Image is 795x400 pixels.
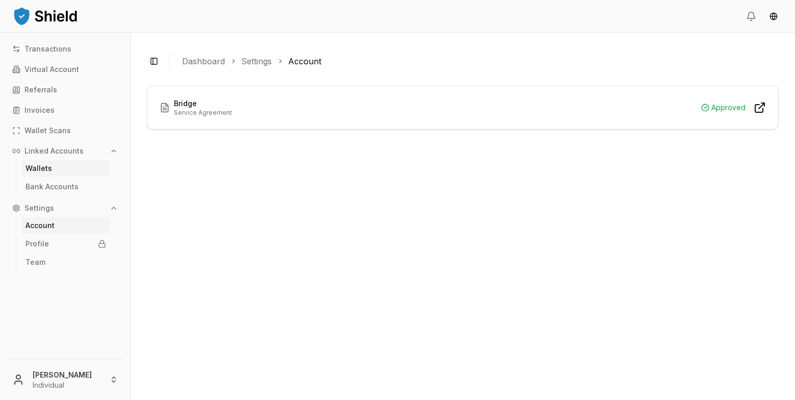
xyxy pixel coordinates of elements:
[21,217,110,234] a: Account
[4,363,126,396] button: [PERSON_NAME]Individual
[21,160,110,177] a: Wallets
[12,6,79,26] img: ShieldPay Logo
[25,222,55,229] p: Account
[8,61,122,78] a: Virtual Account
[33,369,101,380] p: [PERSON_NAME]
[24,86,57,93] p: Referrals
[33,380,101,390] p: Individual
[24,66,79,73] p: Virtual Account
[701,102,746,114] div: Approved
[8,122,122,139] a: Wallet Scans
[241,55,272,67] a: Settings
[8,41,122,57] a: Transactions
[8,102,122,118] a: Invoices
[25,183,79,190] p: Bank Accounts
[8,200,122,216] button: Settings
[8,82,122,98] a: Referrals
[24,147,84,155] p: Linked Accounts
[8,143,122,159] button: Linked Accounts
[174,98,232,109] h3: Bridge
[21,179,110,195] a: Bank Accounts
[24,127,71,134] p: Wallet Scans
[174,109,232,117] p: Service Agreement
[24,45,71,53] p: Transactions
[24,107,55,114] p: Invoices
[182,55,225,67] a: Dashboard
[21,236,110,252] a: Profile
[25,259,45,266] p: Team
[21,254,110,270] a: Team
[182,55,771,67] nav: breadcrumb
[25,240,49,247] p: Profile
[25,165,52,172] p: Wallets
[24,205,54,212] p: Settings
[288,55,321,67] a: Account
